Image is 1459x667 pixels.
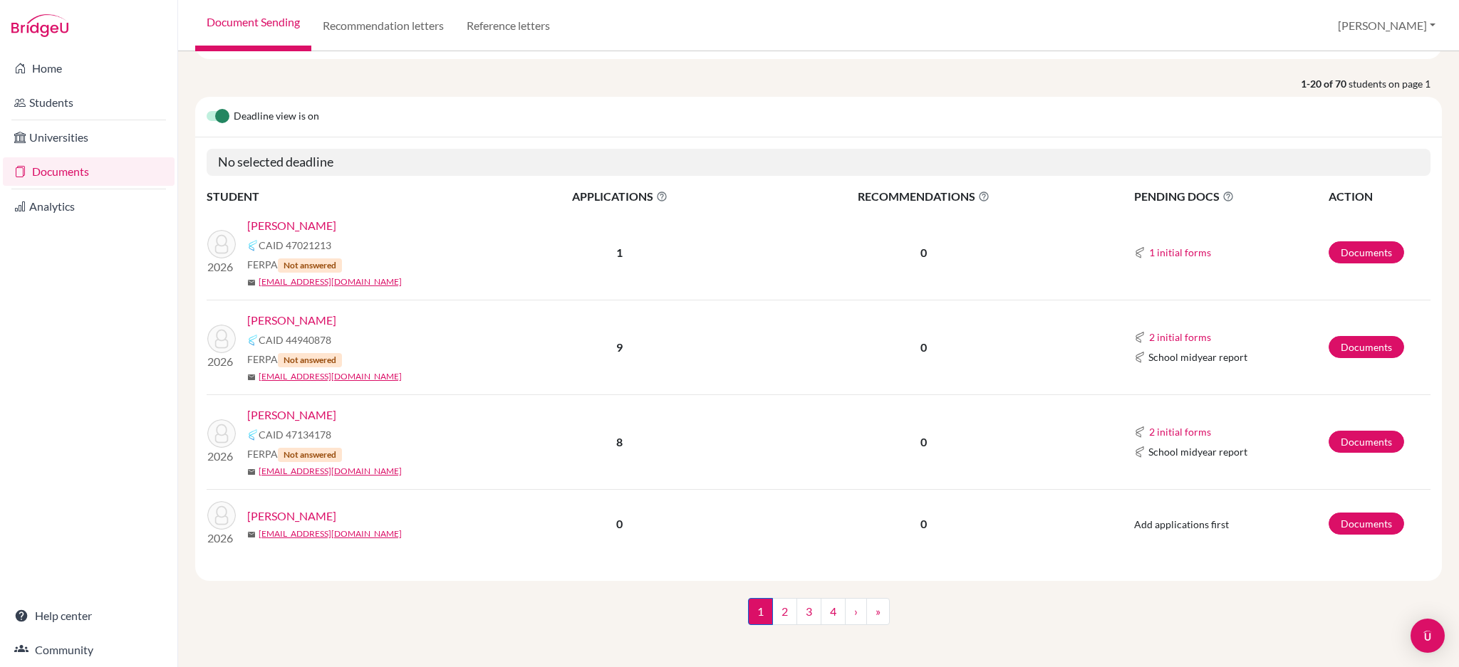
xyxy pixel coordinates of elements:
[207,258,236,275] p: 2026
[278,448,342,462] span: Not answered
[1134,188,1327,205] span: PENDING DOCS
[749,339,1099,356] p: 0
[1331,12,1442,39] button: [PERSON_NAME]
[1134,446,1146,458] img: Common App logo
[247,446,342,462] span: FERPA
[749,434,1099,451] p: 0
[259,238,331,253] span: CAID 47021213
[616,517,623,530] b: 0
[1349,76,1442,91] span: students on page 1
[207,530,236,547] p: 2026
[247,217,336,234] a: [PERSON_NAME]
[1148,329,1212,345] button: 2 initial forms
[259,275,402,288] a: [EMAIL_ADDRESS][DOMAIN_NAME]
[3,602,175,630] a: Help center
[247,335,259,346] img: Common App logo
[1134,352,1146,363] img: Common App logo
[247,530,256,539] span: mail
[1148,350,1247,364] span: School midyear report
[207,325,236,353] img: Chen, Zack
[259,370,402,383] a: [EMAIL_ADDRESS][DOMAIN_NAME]
[247,468,256,476] span: mail
[1134,426,1146,438] img: Common App logo
[616,246,623,259] b: 1
[247,373,256,382] span: mail
[247,240,259,251] img: Common App logo
[247,508,336,525] a: [PERSON_NAME]
[234,108,319,125] span: Deadline view is on
[1328,187,1431,206] th: ACTION
[259,332,331,347] span: CAID 44940878
[845,598,867,625] a: ›
[3,88,175,117] a: Students
[616,340,623,354] b: 9
[207,230,236,258] img: Lin, Jolie
[616,435,623,448] b: 8
[749,188,1099,205] span: RECOMMENDATIONS
[247,406,336,424] a: [PERSON_NAME]
[748,598,773,625] span: 1
[1329,513,1404,535] a: Documents
[1148,444,1247,459] span: School midyear report
[207,501,236,530] img: Aoyama, Liz
[247,352,342,367] span: FERPA
[1301,76,1349,91] strong: 1-20 of 70
[207,187,492,206] th: STUDENT
[1411,619,1445,653] div: Open Intercom Messenger
[796,598,821,625] a: 3
[278,258,342,273] span: Not answered
[1134,247,1146,258] img: Common App logo
[207,448,236,465] p: 2026
[3,123,175,152] a: Universities
[1329,336,1404,358] a: Documents
[207,353,236,370] p: 2026
[1148,424,1212,440] button: 2 initial forms
[207,149,1431,176] h5: No selected deadline
[247,429,259,441] img: Common App logo
[772,598,797,625] a: 2
[278,353,342,367] span: Not answered
[821,598,846,625] a: 4
[1148,244,1212,261] button: 1 initial forms
[1329,241,1404,263] a: Documents
[749,244,1099,261] p: 0
[3,54,175,83] a: Home
[259,465,402,478] a: [EMAIL_ADDRESS][DOMAIN_NAME]
[748,598,890,636] nav: ...
[1134,332,1146,343] img: Common App logo
[247,312,336,329] a: [PERSON_NAME]
[3,192,175,221] a: Analytics
[866,598,890,625] a: »
[259,527,402,540] a: [EMAIL_ADDRESS][DOMAIN_NAME]
[492,188,747,205] span: APPLICATIONS
[247,257,342,273] span: FERPA
[259,427,331,442] span: CAID 47134178
[11,14,68,37] img: Bridge-U
[1134,518,1229,530] span: Add applications first
[207,419,236,448] img: Kuo, Yu Hsuan
[3,157,175,186] a: Documents
[247,278,256,287] span: mail
[1329,431,1404,453] a: Documents
[749,515,1099,532] p: 0
[3,636,175,664] a: Community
